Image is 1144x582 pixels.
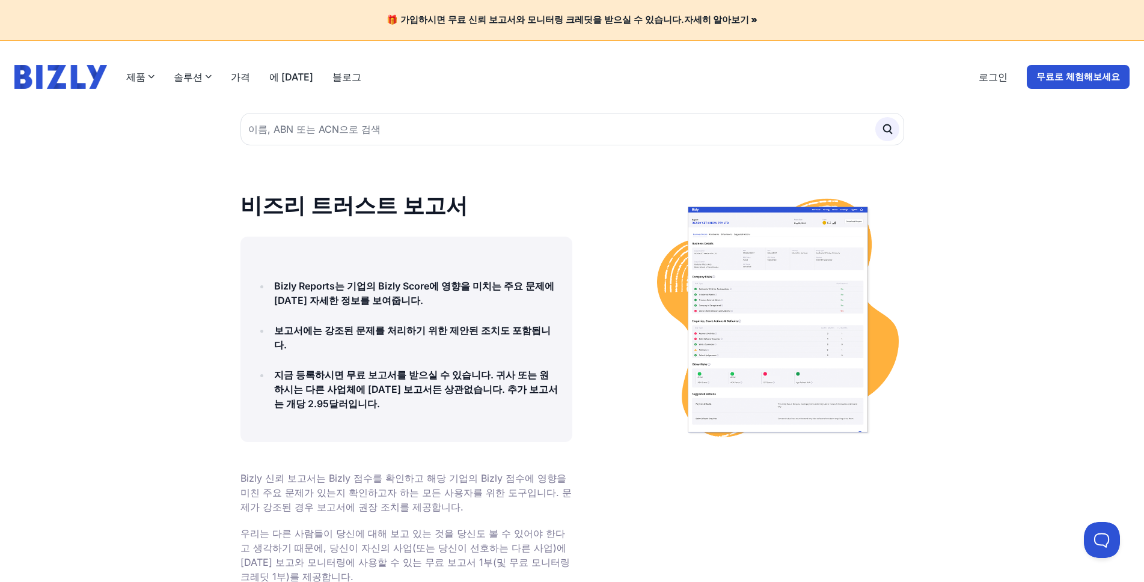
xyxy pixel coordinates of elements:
font: 무료로 체험해보세요 [1036,71,1120,82]
img: 보고서 [652,193,904,446]
a: 무료로 체험해보세요 [1027,65,1130,89]
button: 솔루션 [174,70,212,84]
a: 에 [DATE] [269,70,313,84]
button: 제품 [126,70,154,84]
font: 솔루션 [174,71,203,83]
font: 로그인 [979,71,1008,83]
a: 로그인 [979,70,1008,84]
input: 이름, ABN 또는 ACN으로 검색 [240,113,904,145]
font: 지금 등록하시면 무료 보고서를 받으실 수 있습니다. 귀사 또는 원하시는 다른 사업체에 [DATE] 보고서든 상관없습니다. 추가 보고서는 개당 2.95달러입니다. [274,369,558,410]
font: Bizly 신뢰 보고서는 Bizly 점수를 확인하고 해당 기업의 Bizly 점수에 영향을 미친 주요 문제가 있는지 확인하고자 하는 모든 사용자를 위한 도구입니다. 문제가 강조... [240,472,572,513]
a: 자세히 알아보기 » [684,14,757,25]
font: 🎁 가입하시면 무료 신뢰 보고서와 모니터링 크레딧을 받으실 수 있습니다. [387,14,684,25]
a: 블로그 [332,70,361,84]
font: 보고서에는 강조된 문제를 처리하기 위한 제안된 조치도 포함됩니다. [274,324,551,351]
font: 가격 [231,71,250,83]
font: 블로그 [332,71,361,83]
font: 에 [DATE] [269,71,313,83]
font: 제품 [126,71,145,83]
a: 가격 [231,70,250,84]
font: Bizly Reports는 기업의 Bizly Score에 영향을 미치는 주요 문제에 [DATE] 자세한 정보를 보여줍니다. [274,280,554,306]
font: 비즈리 트러스트 보고서 [240,192,468,219]
iframe: 고객 지원 전환 [1084,522,1120,558]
